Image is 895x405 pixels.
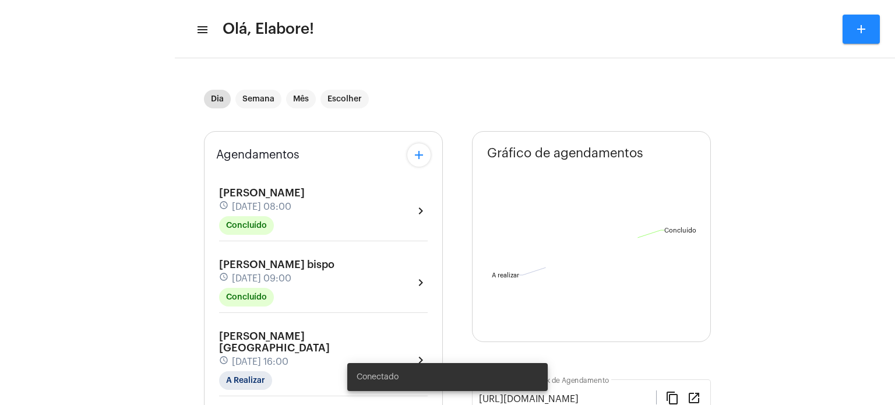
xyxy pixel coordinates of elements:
mat-chip: A Realizar [219,371,272,390]
span: [DATE] 16:00 [232,357,288,367]
mat-icon: add [412,148,426,162]
mat-chip: Concluído [219,216,274,235]
mat-icon: sidenav icon [196,23,207,37]
mat-icon: add [854,22,868,36]
mat-icon: schedule [219,355,230,368]
mat-icon: chevron_right [414,276,428,290]
text: Concluído [664,227,696,234]
mat-chip: Dia [204,90,231,108]
span: Olá, Elabore! [223,20,314,38]
span: Agendamentos [216,149,299,161]
mat-icon: schedule [219,272,230,285]
mat-icon: chevron_right [414,204,428,218]
text: A realizar [492,272,519,279]
mat-chip: Concluído [219,288,274,307]
input: Link [479,394,656,404]
span: [PERSON_NAME] [219,188,305,198]
mat-chip: Semana [235,90,281,108]
span: Gráfico de agendamentos [487,146,643,160]
span: [PERSON_NAME] bispo [219,259,334,270]
mat-chip: Escolher [320,90,369,108]
span: [DATE] 09:00 [232,273,291,284]
span: Conectado [357,371,399,383]
span: [PERSON_NAME] [GEOGRAPHIC_DATA] [219,331,330,353]
mat-icon: schedule [219,200,230,213]
mat-icon: content_copy [665,390,679,404]
span: [DATE] 08:00 [232,202,291,212]
mat-chip: Mês [286,90,316,108]
mat-icon: open_in_new [687,390,701,404]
